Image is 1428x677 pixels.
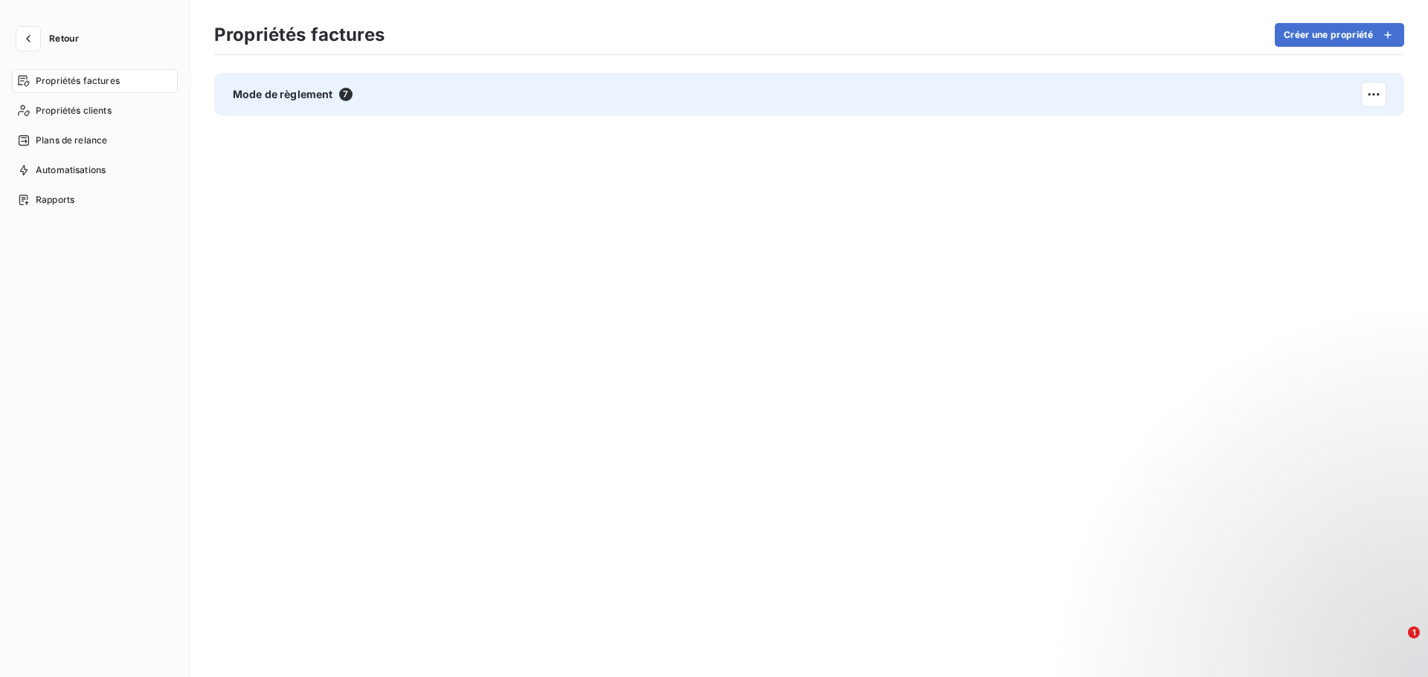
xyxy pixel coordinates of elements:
[49,34,79,43] span: Retour
[1130,533,1428,637] iframe: Intercom notifications message
[36,104,112,117] span: Propriétés clients
[12,158,178,182] a: Automatisations
[233,87,333,102] span: Mode de règlement
[1408,626,1420,638] span: 1
[12,129,178,152] a: Plans de relance
[36,134,107,147] span: Plans de relance
[214,22,385,48] h3: Propriétés factures
[12,27,91,51] button: Retour
[12,99,178,123] a: Propriétés clients
[36,74,120,88] span: Propriétés factures
[36,193,74,207] span: Rapports
[1377,626,1413,662] iframe: Intercom live chat
[12,188,178,212] a: Rapports
[12,69,178,93] a: Propriétés factures
[1275,23,1404,47] button: Créer une propriété
[339,88,353,101] span: 7
[36,163,106,177] span: Automatisations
